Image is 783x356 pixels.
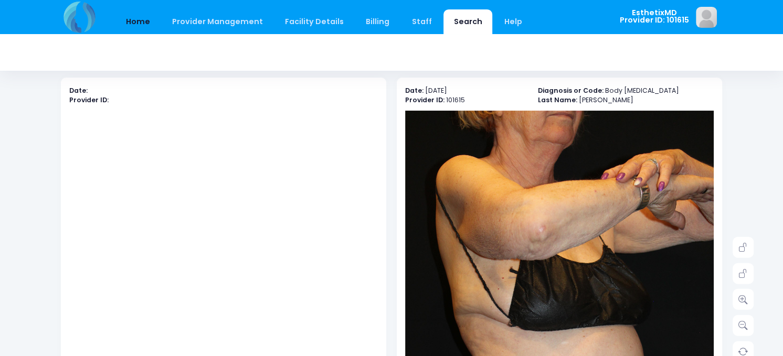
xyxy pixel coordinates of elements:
span: EsthetixMD Provider ID: 101615 [620,9,689,24]
a: Search [443,9,492,34]
b: Provider ID: [69,95,109,104]
p: [DATE] [405,86,528,96]
p: Body [MEDICAL_DATA] [538,86,714,96]
img: image [696,7,717,28]
a: Staff [401,9,442,34]
p: 101615 [405,95,528,105]
a: Billing [356,9,400,34]
a: Home [115,9,160,34]
b: Date: [405,86,424,95]
b: Last Name: [538,95,577,104]
p: [PERSON_NAME] [538,95,714,105]
a: Facility Details [275,9,354,34]
b: Date: [69,86,88,95]
b: Diagnosis or Code: [538,86,604,95]
a: Provider Management [162,9,273,34]
a: Help [494,9,533,34]
b: Provider ID: [405,95,445,104]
